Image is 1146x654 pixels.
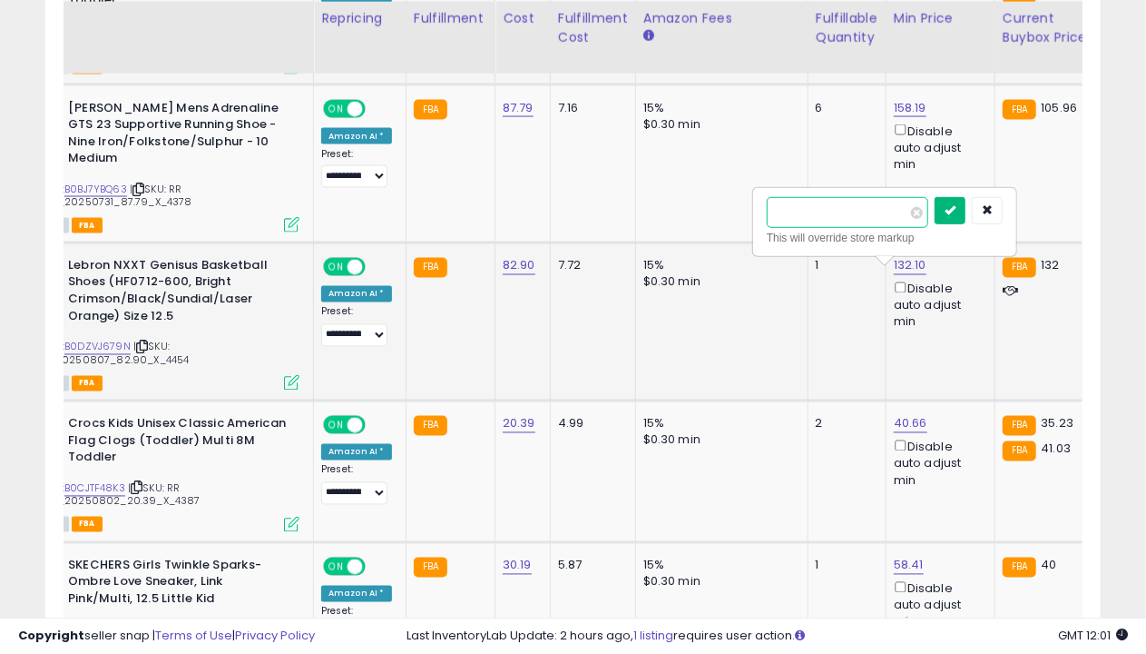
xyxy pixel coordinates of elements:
div: 7.72 [558,258,622,274]
div: Disable auto adjust min [894,279,981,332]
div: $0.30 min [643,116,794,133]
small: FBA [414,258,447,278]
span: | SKU: Nike_20250807_82.90_X_4454 [27,340,189,367]
span: OFF [363,559,392,574]
div: Fulfillable Quantity [816,9,878,47]
div: Repricing [321,9,398,28]
div: $0.30 min [643,274,794,291]
div: This will override store markup [767,229,1003,247]
a: 30.19 [503,557,532,575]
a: 82.90 [503,257,535,275]
a: 87.79 [503,99,534,117]
span: 2025-09-9 12:01 GMT [1058,627,1128,644]
div: 15% [643,416,794,432]
a: 40.66 [894,415,927,433]
span: 132 [1041,257,1059,274]
div: Amazon Fees [643,9,800,28]
div: $0.30 min [643,574,794,590]
small: FBA [1003,258,1036,278]
span: FBA [72,376,103,391]
span: ON [325,260,348,275]
div: Preset: [321,306,392,347]
div: 4.99 [558,416,622,432]
div: Min Price [894,9,987,28]
span: | SKU: RR Shoes_20250802_20.39_X_4387 [27,481,201,509]
div: Fulfillment Cost [558,9,628,47]
b: [PERSON_NAME] Mens Adrenaline GTS 23 Supportive Running Shoe - Nine Iron/Folkstone/Sulphur - 10 M... [68,100,289,172]
span: 105.96 [1041,99,1077,116]
span: 41.03 [1041,441,1071,458]
div: Disable auto adjust min [894,437,981,490]
div: Disable auto adjust min [894,121,981,173]
small: FBA [1003,558,1036,578]
small: FBA [414,416,447,436]
div: Amazon AI * [321,128,392,144]
span: FBA [72,517,103,532]
small: FBA [1003,100,1036,120]
div: Amazon AI * [321,286,392,302]
div: Amazon AI * [321,444,392,461]
a: 20.39 [503,415,535,433]
span: | SKU: RR Shoes_20250731_87.79_X_4378 [27,182,192,209]
small: FBA [1003,416,1036,436]
small: FBA [414,100,447,120]
a: 158.19 [894,99,926,117]
a: 132.10 [894,257,926,275]
a: 1 listing [633,627,673,644]
b: SKECHERS Girls Twinkle Sparks-Ombre Love Sneaker, Link Pink/Multi, 12.5 Little Kid [68,558,289,613]
span: OFF [363,418,392,433]
div: 15% [643,100,794,116]
div: Preset: [321,464,392,505]
div: 15% [643,258,794,274]
b: Lebron NXXT Genisus Basketball Shoes (HF0712-600, Bright Crimson/Black/Sundial/Laser Orange) Size... [68,258,289,330]
div: $0.30 min [643,432,794,449]
a: B0CJTF48K3 [64,481,125,497]
span: 35.23 [1041,415,1073,432]
div: 6 [816,100,872,116]
span: 40 [1041,557,1056,574]
div: 15% [643,558,794,574]
strong: Copyright [18,627,84,644]
div: Cost [503,9,543,28]
span: FBA [72,218,103,233]
a: B0DZVJ679N [64,340,131,355]
div: 1 [816,258,872,274]
div: Disable auto adjust min [894,579,981,631]
div: Title [23,9,306,28]
a: Privacy Policy [235,627,315,644]
span: ON [325,559,348,574]
div: ASIN: [27,416,299,530]
small: FBA [414,558,447,578]
a: 58.41 [894,557,924,575]
small: Amazon Fees. [643,28,654,45]
small: FBA [1003,441,1036,461]
span: OFF [363,101,392,116]
div: 5.87 [558,558,622,574]
div: 1 [816,558,872,574]
a: Terms of Use [155,627,232,644]
div: 7.16 [558,100,622,116]
span: ON [325,101,348,116]
div: 2 [816,416,872,432]
a: B0BJ7YBQ63 [64,182,127,197]
span: ON [325,418,348,433]
div: Current Buybox Price [1003,9,1096,47]
div: Fulfillment [414,9,487,28]
b: Crocs Kids Unisex Classic American Flag Clogs (Toddler) Multi 8M Toddler [68,416,289,471]
div: Last InventoryLab Update: 2 hours ago, requires user action. [406,628,1128,645]
span: OFF [363,260,392,275]
div: Preset: [321,148,392,189]
div: seller snap | | [18,628,315,645]
div: Amazon AI * [321,586,392,602]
